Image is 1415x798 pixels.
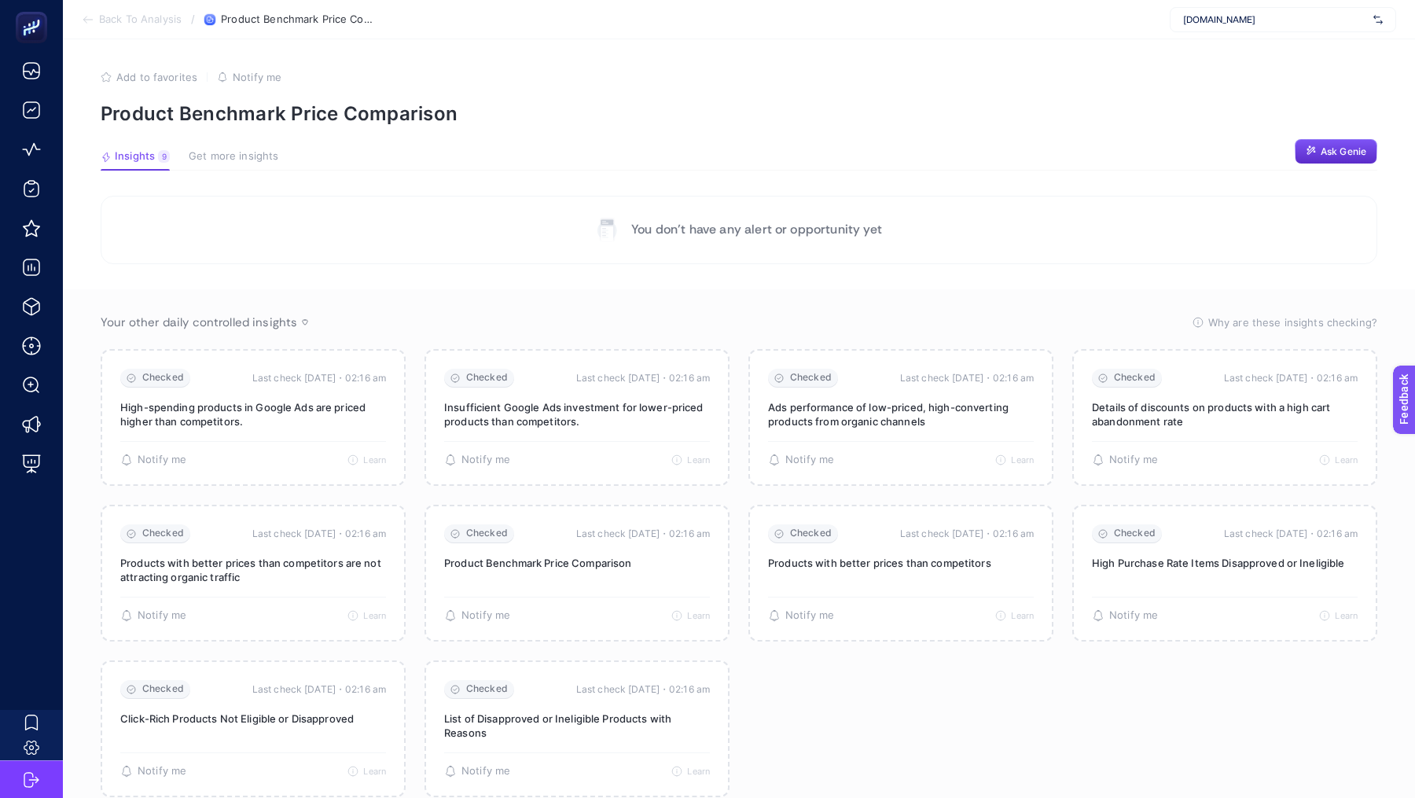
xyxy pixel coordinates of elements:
span: Checked [1114,528,1156,539]
time: Last check [DATE]・02:16 am [252,526,386,542]
span: Notify me [461,454,510,466]
img: svg%3e [1373,12,1383,28]
time: Last check [DATE]・02:16 am [252,682,386,697]
span: Get more insights [189,150,278,163]
p: Ads performance of low-priced, high-converting products from organic channels [768,400,1034,428]
button: Learn [671,610,710,621]
span: Product Benchmark Price Comparison [221,13,378,26]
span: Checked [466,683,508,695]
span: Notify me [138,609,186,622]
button: Learn [995,454,1034,465]
span: Checked [790,372,832,384]
p: High Purchase Rate Items Disapproved or Ineligible [1092,556,1358,570]
span: Learn [687,610,710,621]
p: Product Benchmark Price Comparison [444,556,710,570]
p: Products with better prices than competitors [768,556,1034,570]
p: Details of discounts on products with a high cart abandonment rate [1092,400,1358,428]
button: Notify me [444,609,510,622]
time: Last check [DATE]・02:16 am [900,370,1034,386]
p: Products with better prices than competitors are not attracting organic traffic [120,556,386,584]
span: Add to favorites [116,71,197,83]
button: Notify me [444,454,510,466]
time: Last check [DATE]・02:16 am [1224,370,1358,386]
button: Notify me [444,765,510,778]
button: Learn [671,766,710,777]
span: Notify me [1109,609,1158,622]
button: Notify me [1092,609,1158,622]
span: [DOMAIN_NAME] [1183,13,1367,26]
span: Learn [1011,454,1034,465]
span: / [191,13,195,25]
span: Notify me [785,609,834,622]
time: Last check [DATE]・02:16 am [576,526,710,542]
span: Why are these insights checking? [1208,314,1377,330]
p: High-spending products in Google Ads are priced higher than competitors. [120,400,386,428]
p: Insufficient Google Ads investment for lower-priced products than competitors. [444,400,710,428]
span: Checked [142,372,184,384]
span: Checked [142,528,184,539]
span: Your other daily controlled insights [101,314,297,330]
span: Learn [1011,610,1034,621]
button: Ask Genie [1295,139,1377,164]
span: Learn [363,766,386,777]
span: Checked [466,372,508,384]
time: Last check [DATE]・02:16 am [576,370,710,386]
span: Notify me [785,454,834,466]
button: Learn [1319,610,1358,621]
span: Notify me [138,454,186,466]
time: Last check [DATE]・02:16 am [1224,526,1358,542]
span: Back To Analysis [99,13,182,26]
span: Notify me [233,71,281,83]
span: Insights [115,150,155,163]
span: Checked [142,683,184,695]
span: Notify me [138,765,186,778]
span: Checked [466,528,508,539]
section: Passive Insight Packages [101,349,1377,797]
span: Notify me [1109,454,1158,466]
button: Notify me [217,71,281,83]
span: Learn [687,454,710,465]
button: Learn [347,610,386,621]
time: Last check [DATE]・02:16 am [900,526,1034,542]
p: Click-Rich Products Not Eligible or Disapproved [120,712,386,726]
p: You don’t have any alert or opportunity yet [631,220,882,239]
button: Add to favorites [101,71,197,83]
span: Learn [1335,610,1358,621]
span: Feedback [9,5,60,17]
button: Notify me [120,454,186,466]
span: Learn [363,454,386,465]
span: Checked [790,528,832,539]
button: Learn [347,454,386,465]
button: Learn [347,766,386,777]
button: Notify me [120,609,186,622]
span: Learn [687,766,710,777]
button: Learn [671,454,710,465]
span: Checked [1114,372,1156,384]
div: 9 [158,150,170,163]
time: Last check [DATE]・02:16 am [576,682,710,697]
span: Notify me [461,609,510,622]
span: Learn [363,610,386,621]
button: Notify me [768,609,834,622]
button: Learn [995,610,1034,621]
button: Notify me [120,765,186,778]
button: Notify me [768,454,834,466]
span: Notify me [461,765,510,778]
p: Product Benchmark Price Comparison [101,102,1377,125]
p: List of Disapproved or Ineligible Products with Reasons [444,712,710,740]
button: Learn [1319,454,1358,465]
span: Learn [1335,454,1358,465]
button: Notify me [1092,454,1158,466]
time: Last check [DATE]・02:16 am [252,370,386,386]
span: Ask Genie [1321,145,1366,158]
